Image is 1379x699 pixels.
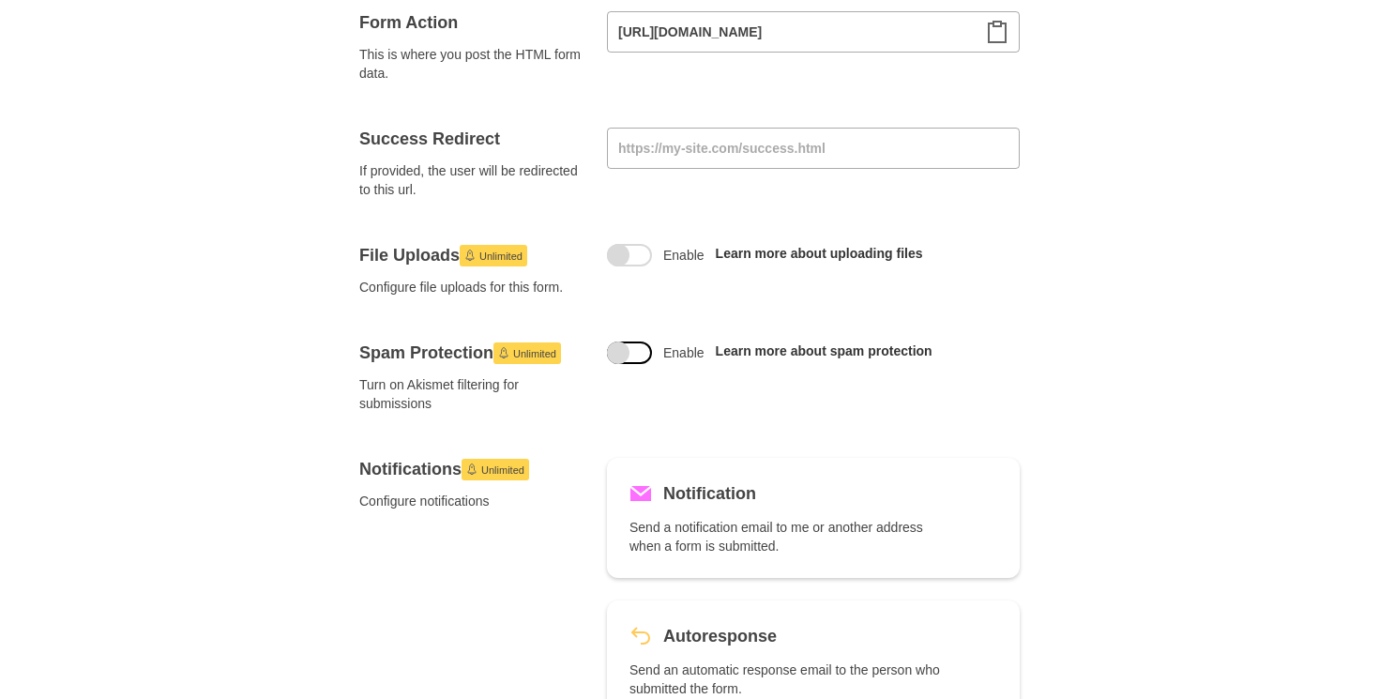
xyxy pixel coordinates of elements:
span: Unlimited [513,342,556,365]
span: Enable [663,246,705,265]
span: Unlimited [479,245,523,267]
span: Turn on Akismet filtering for submissions [359,375,584,413]
a: Learn more about uploading files [716,246,923,261]
span: If provided, the user will be redirected to this url. [359,161,584,199]
svg: Launch [498,347,509,358]
h4: Success Redirect [359,128,584,150]
input: https://my-site.com/success.html [607,128,1020,169]
span: Configure file uploads for this form. [359,278,584,296]
svg: Clipboard [986,21,1008,43]
p: Send an automatic response email to the person who submitted the form. [629,661,945,698]
span: Enable [663,343,705,362]
h4: Notifications [359,458,584,480]
span: Unlimited [481,459,524,481]
h5: Notification [663,480,756,507]
svg: Mail [629,482,652,505]
span: Configure notifications [359,492,584,510]
h4: Form Action [359,11,584,34]
p: Send a notification email to me or another address when a form is submitted. [629,518,945,555]
h4: Spam Protection [359,342,584,364]
svg: Launch [466,463,477,475]
svg: Revert [629,625,652,647]
h5: Autoresponse [663,623,777,649]
svg: Launch [464,250,476,261]
h4: File Uploads [359,244,584,266]
a: Learn more about spam protection [716,343,932,358]
span: This is where you post the HTML form data. [359,45,584,83]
